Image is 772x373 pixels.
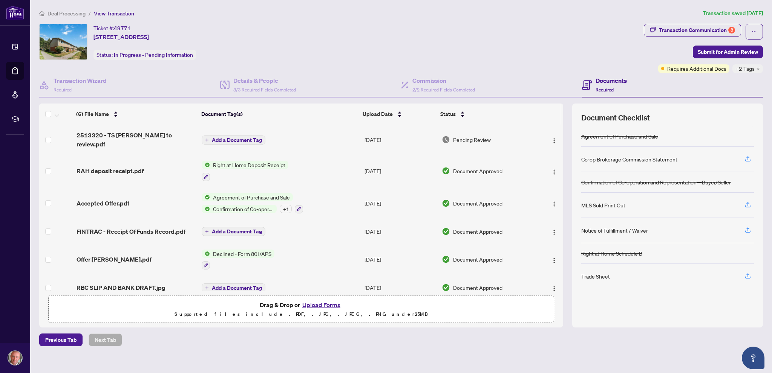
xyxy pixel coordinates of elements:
[361,187,439,219] td: [DATE]
[93,24,131,32] div: Ticket #:
[581,132,658,140] div: Agreement of Purchase and Sale
[202,283,265,292] button: Add a Document Tag
[20,20,125,26] div: Domain: [PERSON_NAME][DOMAIN_NAME]
[361,155,439,187] td: [DATE]
[361,219,439,244] td: [DATE]
[735,64,755,73] span: +2 Tags
[12,20,18,26] img: website_grey.svg
[202,161,210,169] img: Status Icon
[548,134,560,146] button: Logo
[756,67,760,71] span: down
[210,250,274,258] span: Declined - Form 801/APS
[698,46,758,58] span: Submit for Admin Review
[453,227,502,236] span: Document Approved
[260,300,343,310] span: Drag & Drop or
[453,283,502,292] span: Document Approved
[210,161,288,169] span: Right at Home Deposit Receipt
[89,9,91,18] li: /
[202,250,210,258] img: Status Icon
[83,44,127,49] div: Keywords by Traffic
[300,300,343,310] button: Upload Forms
[212,285,262,291] span: Add a Document Tag
[114,52,193,58] span: In Progress - Pending Information
[93,32,149,41] span: [STREET_ADDRESS]
[29,44,67,49] div: Domain Overview
[45,334,77,346] span: Previous Tab
[6,6,24,20] img: logo
[47,10,86,17] span: Deal Processing
[442,135,450,144] img: Document Status
[548,225,560,238] button: Logo
[361,125,439,155] td: [DATE]
[77,283,165,292] span: RBC SLIP AND BANK DRAFT.jpg
[89,333,122,346] button: Next Tab
[596,87,614,93] span: Required
[442,167,450,175] img: Document Status
[703,9,763,18] article: Transaction saved [DATE]
[667,64,726,73] span: Requires Additional Docs
[581,249,642,257] div: Right at Home Schedule B
[752,29,757,34] span: ellipsis
[551,257,557,263] img: Logo
[551,229,557,235] img: Logo
[233,76,296,85] h4: Details & People
[114,25,131,32] span: 49771
[453,199,502,207] span: Document Approved
[596,76,627,85] h4: Documents
[548,197,560,209] button: Logo
[442,283,450,292] img: Document Status
[198,104,360,125] th: Document Tag(s)
[412,76,475,85] h4: Commission
[8,351,22,365] img: Profile Icon
[205,230,209,233] span: plus
[202,161,288,181] button: Status IconRight at Home Deposit Receipt
[412,87,475,93] span: 2/2 Required Fields Completed
[453,167,502,175] span: Document Approved
[54,87,72,93] span: Required
[280,205,292,213] div: + 1
[442,255,450,263] img: Document Status
[75,44,81,50] img: tab_keywords_by_traffic_grey.svg
[202,135,265,145] button: Add a Document Tag
[551,286,557,292] img: Logo
[581,178,731,186] div: Confirmation of Co-operation and Representation—Buyer/Seller
[551,201,557,207] img: Logo
[21,12,37,18] div: v 4.0.25
[202,193,303,213] button: Status IconAgreement of Purchase and SaleStatus IconConfirmation of Co-operation and Representati...
[54,76,107,85] h4: Transaction Wizard
[453,255,502,263] span: Document Approved
[728,27,735,33] div: 8
[202,193,210,201] img: Status Icon
[12,12,18,18] img: logo_orange.svg
[202,205,210,213] img: Status Icon
[233,87,296,93] span: 3/3 Required Fields Completed
[453,135,491,144] span: Pending Review
[77,166,144,175] span: RAH deposit receipt.pdf
[94,10,134,17] span: View Transaction
[363,110,393,118] span: Upload Date
[437,104,534,125] th: Status
[361,244,439,276] td: [DATE]
[210,193,293,201] span: Agreement of Purchase and Sale
[742,347,764,369] button: Open asap
[361,276,439,300] td: [DATE]
[581,201,625,209] div: MLS Sold Print Out
[210,205,277,213] span: Confirmation of Co-operation and Representation—Buyer/Seller
[202,227,265,236] button: Add a Document Tag
[442,199,450,207] img: Document Status
[548,253,560,265] button: Logo
[202,227,265,236] button: Add a Document Tag
[77,199,129,208] span: Accepted Offer.pdf
[77,227,185,236] span: FINTRAC - Receipt Of Funds Record.pdf
[202,250,274,270] button: Status IconDeclined - Form 801/APS
[548,165,560,177] button: Logo
[659,24,735,36] div: Transaction Communication
[440,110,456,118] span: Status
[581,113,650,123] span: Document Checklist
[53,310,549,319] p: Supported files include .PDF, .JPG, .JPEG, .PNG under 25 MB
[581,272,610,280] div: Trade Sheet
[548,282,560,294] button: Logo
[39,11,44,16] span: home
[581,155,677,163] div: Co-op Brokerage Commission Statement
[442,227,450,236] img: Document Status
